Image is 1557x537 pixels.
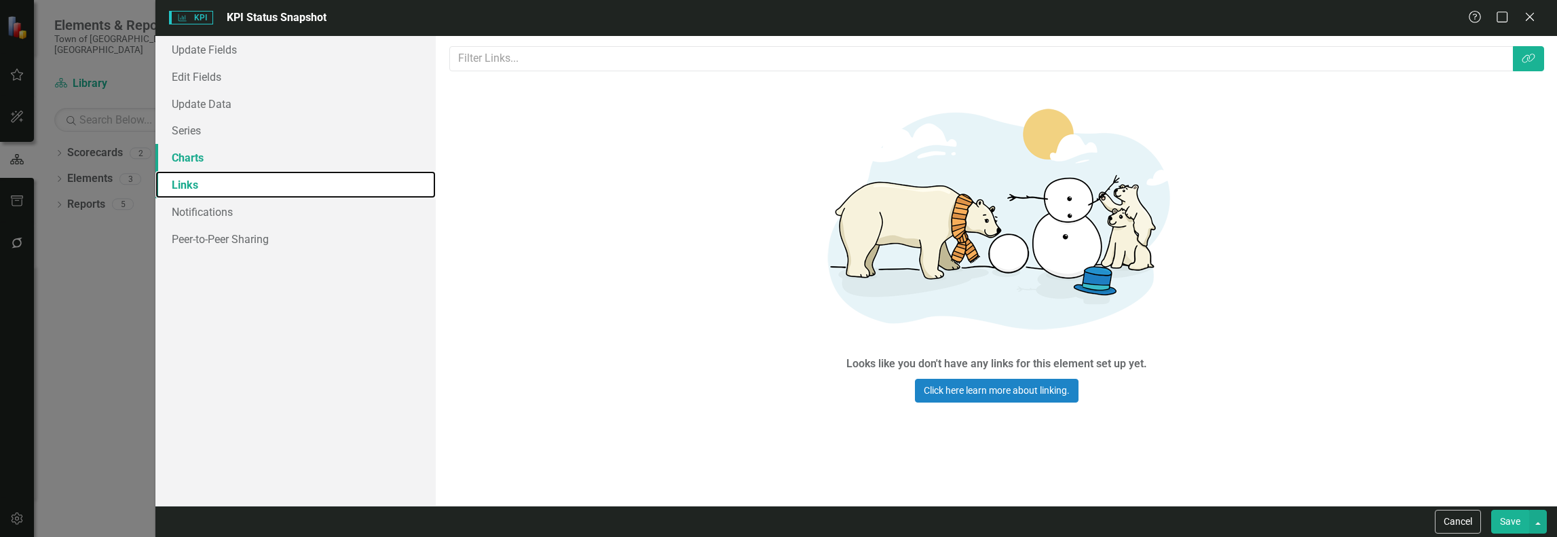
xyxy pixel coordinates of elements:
[227,11,326,24] span: KPI Status Snapshot
[846,356,1147,372] div: Looks like you don't have any links for this element set up yet.
[449,46,1514,71] input: Filter Links...
[155,63,436,90] a: Edit Fields
[155,144,436,171] a: Charts
[155,90,436,117] a: Update Data
[1435,510,1481,534] button: Cancel
[155,225,436,253] a: Peer-to-Peer Sharing
[155,198,436,225] a: Notifications
[1491,510,1529,534] button: Save
[915,379,1078,403] a: Click here learn more about linking.
[155,36,436,63] a: Update Fields
[793,81,1200,353] img: Getting started
[169,11,212,24] span: KPI
[155,117,436,144] a: Series
[155,171,436,198] a: Links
